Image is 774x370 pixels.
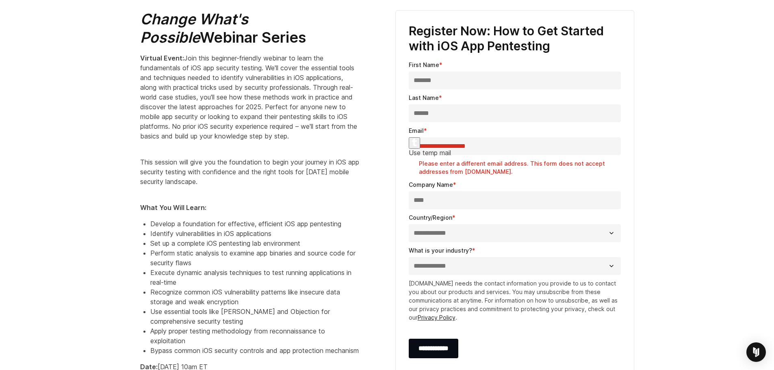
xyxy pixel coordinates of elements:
[746,342,766,362] div: Open Intercom Messenger
[409,94,439,101] span: Last Name
[418,314,455,321] a: Privacy Policy
[140,54,357,140] span: Join this beginner-friendly webinar to learn the fundamentals of iOS app security testing. We'll ...
[409,247,472,254] span: What is your industry?
[150,229,360,238] li: Identify vulnerabilities in iOS applications
[140,10,360,47] h2: Webinar Series
[140,158,359,186] span: This session will give you the foundation to begin your journey in iOS app security testing with ...
[150,287,360,307] li: Recognize common iOS vulnerability patterns like insecure data storage and weak encryption
[419,160,621,176] label: Please enter a different email address. This form does not accept addresses from [DOMAIN_NAME].
[140,54,184,62] strong: Virtual Event:
[150,326,360,346] li: Apply proper testing methodology from reconnaissance to exploitation
[150,238,360,248] li: Set up a complete iOS pentesting lab environment
[409,181,453,188] span: Company Name
[150,268,360,287] li: Execute dynamic analysis techniques to test running applications in real-time
[409,127,424,134] span: Email
[140,10,248,46] em: Change What's Possible
[140,203,206,212] strong: What You Will Learn:
[150,219,360,229] li: Develop a foundation for effective, efficient iOS app pentesting
[409,61,439,68] span: First Name
[150,307,360,326] li: Use essential tools like [PERSON_NAME] and Objection for comprehensive security testing
[150,346,360,355] li: Bypass common iOS security controls and app protection mechanism
[409,24,621,54] h3: Register Now: How to Get Started with iOS App Pentesting
[409,279,621,322] p: [DOMAIN_NAME] needs the contact information you provide to us to contact you about our products a...
[150,248,360,268] li: Perform static analysis to examine app binaries and source code for security flaws
[409,214,452,221] span: Country/Region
